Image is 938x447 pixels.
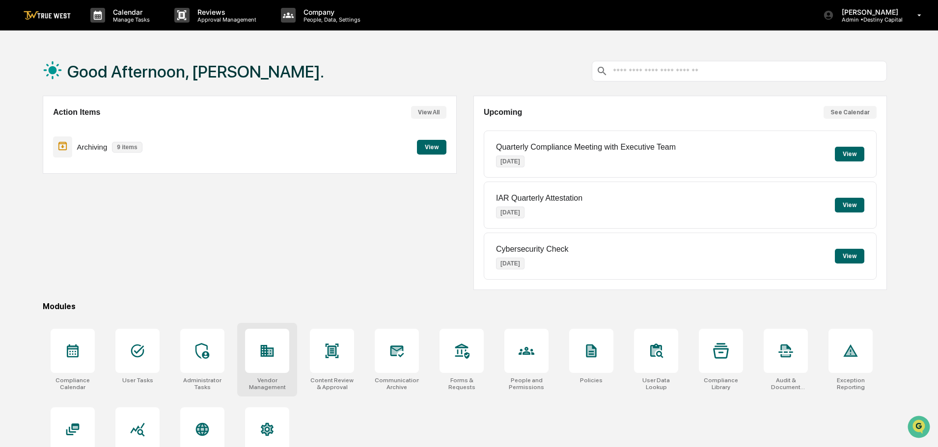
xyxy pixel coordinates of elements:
p: Reviews [190,8,261,16]
div: User Data Lookup [634,377,678,391]
div: 🖐️ [10,202,18,210]
p: Approval Management [190,16,261,23]
p: Manage Tasks [105,16,155,23]
p: Archiving [77,143,108,151]
a: View [417,142,446,151]
img: 1746055101610-c473b297-6a78-478c-a979-82029cc54cd1 [10,75,28,93]
span: [DATE] [87,133,107,141]
div: 🔎 [10,220,18,228]
img: Tammy Steffen [10,151,26,166]
div: Compliance Calendar [51,377,95,391]
div: Audit & Document Logs [764,377,808,391]
button: View [835,198,864,212]
div: Policies [580,377,603,384]
div: 🗄️ [71,202,79,210]
p: Admin • Destiny Capital [834,16,903,23]
p: Calendar [105,8,155,16]
div: Vendor Management [245,377,289,391]
div: Content Review & Approval [310,377,354,391]
span: [PERSON_NAME] [30,160,80,168]
div: Exception Reporting [828,377,873,391]
p: [PERSON_NAME] [834,8,903,16]
button: Start new chat [167,78,179,90]
div: Forms & Requests [440,377,484,391]
p: [DATE] [496,207,524,218]
p: Cybersecurity Check [496,245,569,254]
div: Communications Archive [375,377,419,391]
p: Company [296,8,365,16]
div: Past conversations [10,109,66,117]
button: View [835,249,864,263]
span: • [82,160,85,168]
div: Modules [43,302,887,311]
button: See Calendar [824,106,877,119]
p: [DATE] [496,258,524,269]
span: Preclearance [20,201,63,210]
div: Compliance Library [699,377,743,391]
button: View All [411,106,446,119]
span: Data Lookup [20,219,62,229]
img: logo [24,11,71,20]
a: 🔎Data Lookup [6,215,66,233]
a: 🗄️Attestations [67,197,126,214]
button: View [835,147,864,161]
div: Start new chat [44,75,161,85]
span: Attestations [81,201,122,210]
button: View [417,140,446,155]
p: People, Data, Settings [296,16,365,23]
img: 8933085812038_c878075ebb4cc5468115_72.jpg [21,75,38,93]
iframe: Open customer support [907,415,933,441]
span: [DATE] [87,160,107,168]
span: [PERSON_NAME] [30,133,80,141]
h2: Upcoming [484,108,522,117]
div: Administrator Tasks [180,377,224,391]
p: 9 items [112,142,142,153]
div: User Tasks [122,377,153,384]
a: Powered byPylon [69,243,119,251]
span: Pylon [98,243,119,251]
button: See all [152,107,179,119]
p: IAR Quarterly Attestation [496,194,582,203]
p: Quarterly Compliance Meeting with Executive Team [496,143,676,152]
img: Tammy Steffen [10,124,26,140]
a: 🖐️Preclearance [6,197,67,214]
div: We're available if you need us! [44,85,135,93]
h2: Action Items [53,108,100,117]
p: How can we help? [10,21,179,36]
span: • [82,133,85,141]
h1: Good Afternoon, [PERSON_NAME]. [67,62,324,81]
p: [DATE] [496,156,524,167]
div: People and Permissions [504,377,549,391]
